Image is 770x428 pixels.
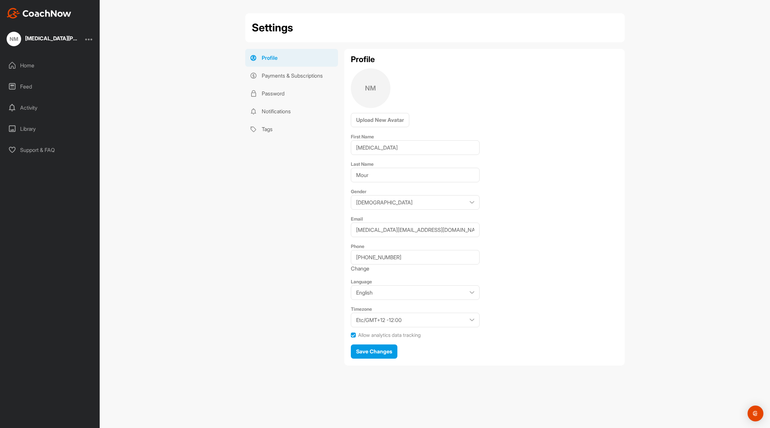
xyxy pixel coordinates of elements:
span: Upload New Avatar [356,117,404,123]
a: Tags [245,120,338,138]
div: NM [7,32,21,46]
a: Payments & Subscriptions [245,67,338,85]
div: [MEDICAL_DATA][PERSON_NAME] [25,36,78,41]
button: Save Changes [351,344,397,359]
label: Language [351,279,372,284]
input: Add Phone Number [351,250,480,265]
div: Home [4,57,97,74]
label: Phone [351,243,364,249]
label: First Name [351,134,374,139]
span: Save Changes [356,348,392,355]
img: CoachNow [7,8,71,18]
h2: Settings [252,20,293,36]
button: Upload New Avatar [351,113,409,127]
h2: Profile [351,55,618,63]
a: Password [245,85,338,102]
div: Activity [4,99,97,116]
label: Last Name [351,161,374,167]
span: Change [351,265,369,272]
a: Profile [245,49,338,67]
a: Notifications [245,102,338,120]
label: Gender [351,189,366,194]
div: Support & FAQ [4,142,97,158]
div: NM [351,68,390,108]
label: Timezone [351,306,372,312]
label: Allow analytics data tracking [358,332,421,338]
label: Email [351,216,363,222]
div: Library [4,121,97,137]
div: Feed [4,78,97,95]
div: Open Intercom Messenger [748,406,763,421]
